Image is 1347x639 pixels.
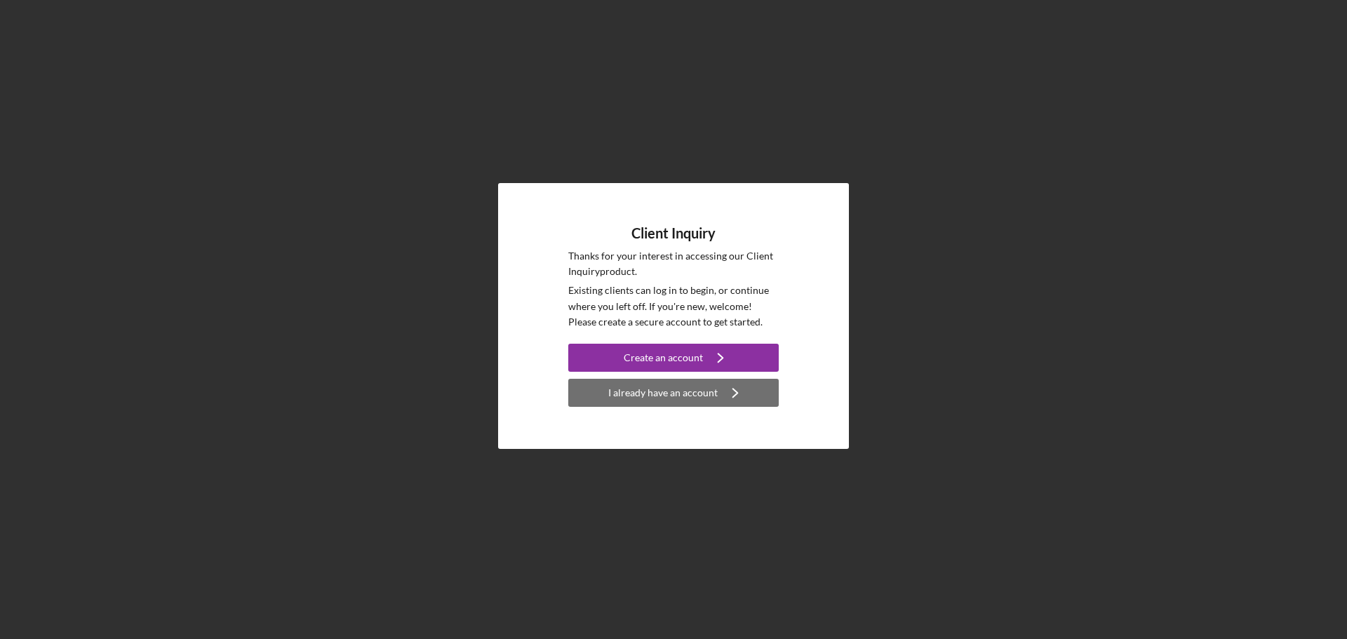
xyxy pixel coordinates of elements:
[631,225,716,241] h4: Client Inquiry
[608,379,718,407] div: I already have an account
[568,344,779,372] button: Create an account
[568,248,779,280] p: Thanks for your interest in accessing our Client Inquiry product.
[624,344,703,372] div: Create an account
[568,379,779,407] button: I already have an account
[568,344,779,375] a: Create an account
[568,283,779,330] p: Existing clients can log in to begin, or continue where you left off. If you're new, welcome! Ple...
